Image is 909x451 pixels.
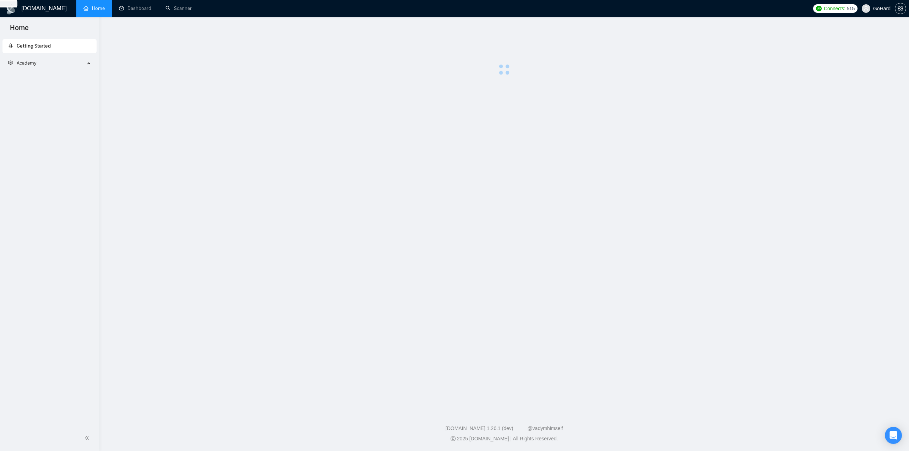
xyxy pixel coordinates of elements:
span: double-left [85,434,92,441]
span: 515 [847,5,855,12]
span: fund-projection-screen [8,60,13,65]
img: upwork-logo.png [816,6,822,11]
span: Academy [17,60,36,66]
span: user [864,6,869,11]
div: 2025 [DOMAIN_NAME] | All Rights Reserved. [105,435,903,442]
span: Connects: [824,5,845,12]
button: setting [895,3,906,14]
a: homeHome [83,5,105,11]
a: @vadymhimself [527,425,563,431]
li: Getting Started [2,39,97,53]
span: copyright [451,436,456,441]
a: searchScanner [165,5,192,11]
span: Getting Started [17,43,51,49]
span: Home [4,23,34,38]
a: setting [895,6,906,11]
div: Open Intercom Messenger [885,427,902,444]
span: rocket [8,43,13,48]
span: Academy [8,60,36,66]
a: dashboardDashboard [119,5,151,11]
a: [DOMAIN_NAME] 1.26.1 (dev) [446,425,513,431]
img: logo [6,3,17,15]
